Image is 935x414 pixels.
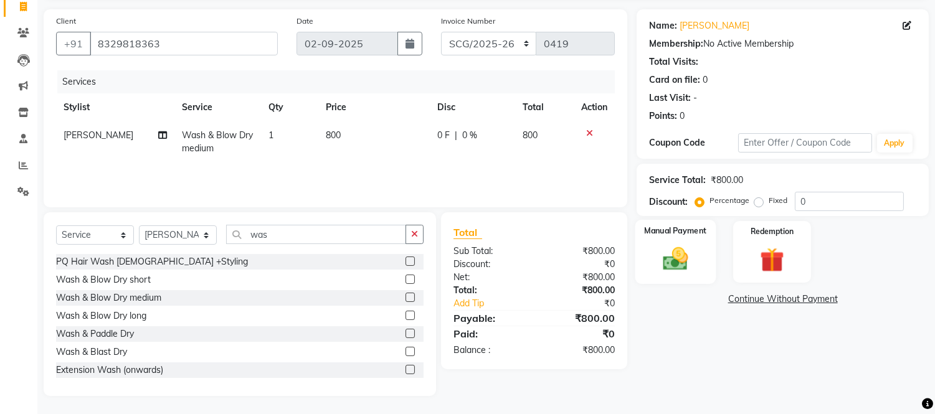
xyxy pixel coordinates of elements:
[769,195,787,206] label: Fixed
[437,129,450,142] span: 0 F
[56,346,127,359] div: Wash & Blast Dry
[444,326,534,341] div: Paid:
[649,92,691,105] div: Last Visit:
[444,258,534,271] div: Discount:
[56,364,163,377] div: Extension Wash (onwards)
[649,195,688,209] div: Discount:
[649,73,700,87] div: Card on file:
[738,133,871,153] input: Enter Offer / Coupon Code
[534,311,625,326] div: ₹800.00
[549,297,625,310] div: ₹0
[56,32,91,55] button: +91
[261,93,318,121] th: Qty
[455,129,457,142] span: |
[649,136,738,149] div: Coupon Code
[430,93,515,121] th: Disc
[444,284,534,297] div: Total:
[326,129,341,141] span: 800
[441,16,495,27] label: Invoice Number
[703,73,708,87] div: 0
[752,245,792,275] img: _gift.svg
[523,129,538,141] span: 800
[534,245,625,258] div: ₹800.00
[534,271,625,284] div: ₹800.00
[655,245,696,274] img: _cash.svg
[639,293,926,306] a: Continue Without Payment
[649,37,916,50] div: No Active Membership
[56,309,146,322] div: Wash & Blow Dry long
[645,225,707,237] label: Manual Payment
[56,327,134,341] div: Wash & Paddle Dry
[534,344,625,357] div: ₹800.00
[183,129,254,154] span: Wash & Blow Dry medium
[649,174,706,187] div: Service Total:
[516,93,574,121] th: Total
[318,93,430,121] th: Price
[462,129,477,142] span: 0 %
[534,284,625,297] div: ₹800.00
[56,291,161,304] div: Wash & Blow Dry medium
[444,297,549,310] a: Add Tip
[444,311,534,326] div: Payable:
[57,70,624,93] div: Services
[649,110,677,123] div: Points:
[453,226,482,239] span: Total
[574,93,615,121] th: Action
[444,271,534,284] div: Net:
[711,174,743,187] div: ₹800.00
[226,225,406,244] input: Search or Scan
[680,19,749,32] a: [PERSON_NAME]
[56,273,151,286] div: Wash & Blow Dry short
[693,92,697,105] div: -
[90,32,278,55] input: Search by Name/Mobile/Email/Code
[680,110,685,123] div: 0
[649,19,677,32] div: Name:
[534,326,625,341] div: ₹0
[710,195,749,206] label: Percentage
[534,258,625,271] div: ₹0
[444,245,534,258] div: Sub Total:
[649,55,698,68] div: Total Visits:
[444,344,534,357] div: Balance :
[751,226,794,237] label: Redemption
[56,93,175,121] th: Stylist
[56,255,248,268] div: PQ Hair Wash [DEMOGRAPHIC_DATA] +Styling
[56,16,76,27] label: Client
[64,129,133,141] span: [PERSON_NAME]
[175,93,262,121] th: Service
[268,129,273,141] span: 1
[877,134,913,153] button: Apply
[649,37,703,50] div: Membership:
[297,16,313,27] label: Date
